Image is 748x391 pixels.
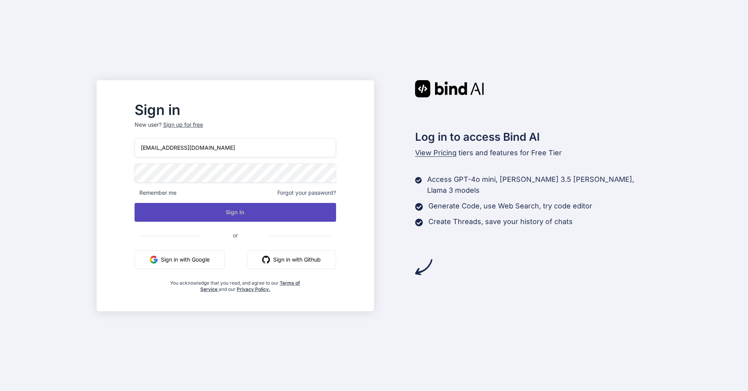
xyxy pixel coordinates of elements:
span: Remember me [135,189,176,197]
a: Privacy Policy. [237,286,270,292]
span: or [201,226,269,245]
img: arrow [415,258,432,276]
img: google [150,256,158,264]
p: Create Threads, save your history of chats [428,216,573,227]
img: Bind AI logo [415,80,484,97]
span: View Pricing [415,149,457,157]
button: Sign in with Google [135,250,225,269]
button: Sign In [135,203,336,222]
button: Sign in with Github [247,250,336,269]
p: Generate Code, use Web Search, try code editor [428,201,592,212]
p: Access GPT-4o mini, [PERSON_NAME] 3.5 [PERSON_NAME], Llama 3 models [427,174,651,196]
span: Forgot your password? [277,189,336,197]
div: You acknowledge that you read, and agree to our and our [168,275,303,292]
h2: Sign in [135,104,336,116]
a: Terms of Service [200,280,300,292]
p: tiers and features for Free Tier [415,147,651,158]
div: Sign up for free [163,121,203,129]
input: Login or Email [135,138,336,157]
img: github [262,256,270,264]
p: New user? [135,121,336,138]
h2: Log in to access Bind AI [415,129,651,145]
